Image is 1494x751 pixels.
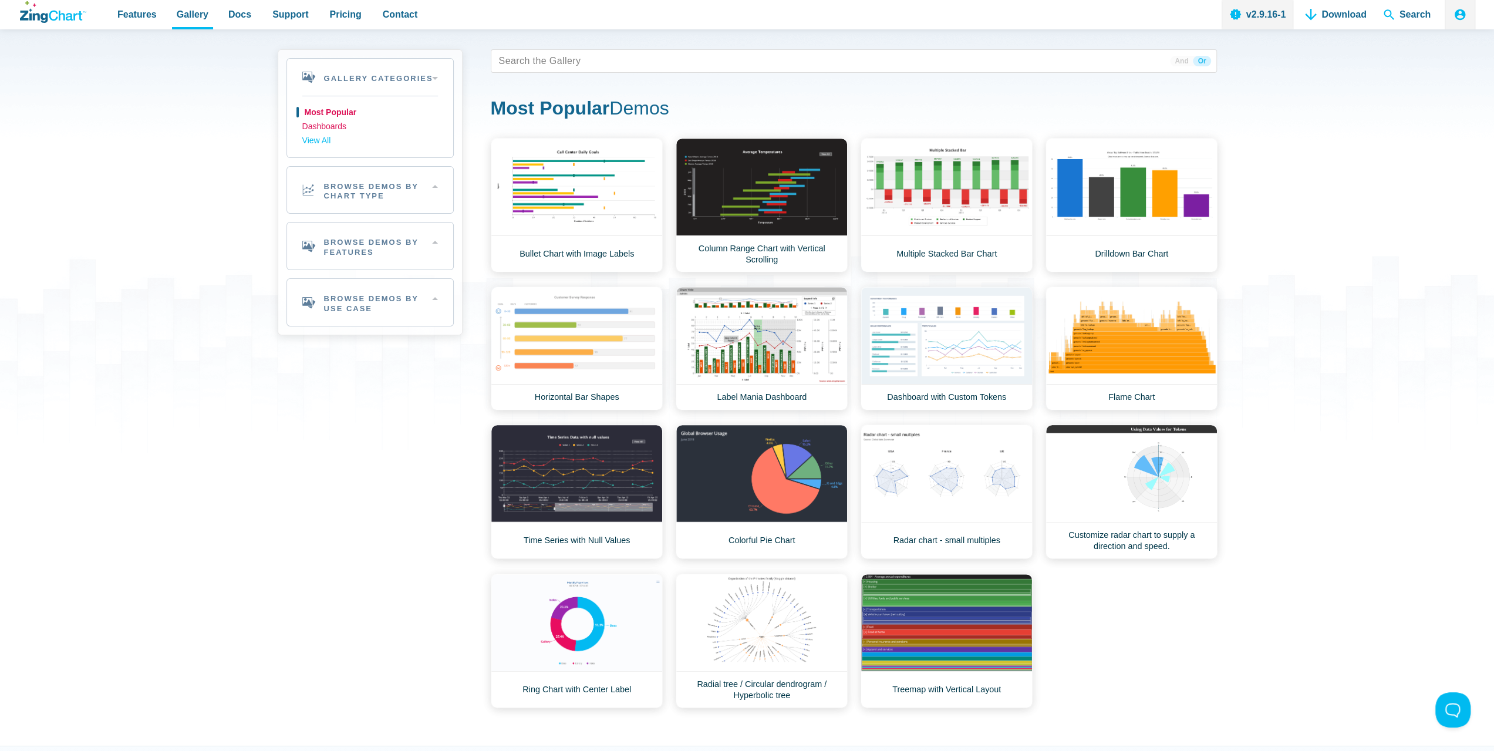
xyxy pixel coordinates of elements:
a: Time Series with Null Values [491,425,663,559]
h2: Gallery Categories [287,59,453,96]
a: Dashboards [302,120,438,134]
h2: Browse Demos By Features [287,223,453,270]
span: Support [272,6,308,22]
span: Gallery [177,6,208,22]
h2: Browse Demos By Use Case [287,279,453,326]
strong: Most Popular [491,97,610,119]
h1: Demos [491,96,1217,123]
a: ZingChart Logo. Click to return to the homepage [20,1,86,23]
a: Drilldown Bar Chart [1046,138,1218,272]
a: Colorful Pie Chart [676,425,848,559]
a: Flame Chart [1046,287,1218,410]
a: Radial tree / Circular dendrogram / Hyperbolic tree [676,574,848,708]
a: Column Range Chart with Vertical Scrolling [676,138,848,272]
span: Contact [383,6,418,22]
a: Label Mania Dashboard [676,287,848,410]
a: View All [302,134,438,148]
span: Or [1193,56,1210,66]
a: Horizontal Bar Shapes [491,287,663,410]
a: Radar chart - small multiples [861,425,1033,559]
a: Bullet Chart with Image Labels [491,138,663,272]
a: Treemap with Vertical Layout [861,574,1033,708]
a: Multiple Stacked Bar Chart [861,138,1033,272]
span: Pricing [329,6,361,22]
a: Most Popular [302,106,438,120]
span: Features [117,6,157,22]
a: Customize radar chart to supply a direction and speed. [1046,425,1218,559]
a: Dashboard with Custom Tokens [861,287,1033,410]
iframe: Toggle Customer Support [1435,692,1471,728]
h2: Browse Demos By Chart Type [287,167,453,214]
span: And [1170,56,1193,66]
a: Ring Chart with Center Label [491,574,663,708]
span: Docs [228,6,251,22]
